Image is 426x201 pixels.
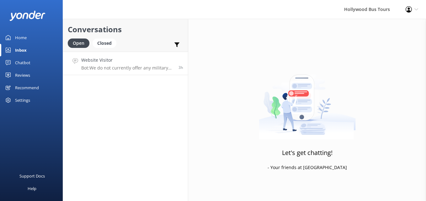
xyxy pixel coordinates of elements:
[68,23,183,35] h2: Conversations
[19,170,45,182] div: Support Docs
[259,61,356,140] img: artwork of a man stealing a conversation from at giant smartphone
[93,39,116,48] div: Closed
[268,164,347,171] p: - Your friends at [GEOGRAPHIC_DATA]
[15,94,30,106] div: Settings
[178,65,183,70] span: Sep 24 2025 09:00am (UTC -07:00) America/Tijuana
[68,39,89,48] div: Open
[282,148,333,158] h3: Let's get chatting!
[15,31,27,44] div: Home
[15,56,30,69] div: Chatbot
[93,39,120,46] a: Closed
[81,65,174,71] p: Bot: We do not currently offer any military discounts.
[28,182,36,195] div: Help
[15,81,39,94] div: Recommend
[15,69,30,81] div: Reviews
[15,44,27,56] div: Inbox
[81,57,174,64] h4: Website Visitor
[9,11,45,21] img: yonder-white-logo.png
[68,39,93,46] a: Open
[63,52,188,75] a: Website VisitorBot:We do not currently offer any military discounts.3h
